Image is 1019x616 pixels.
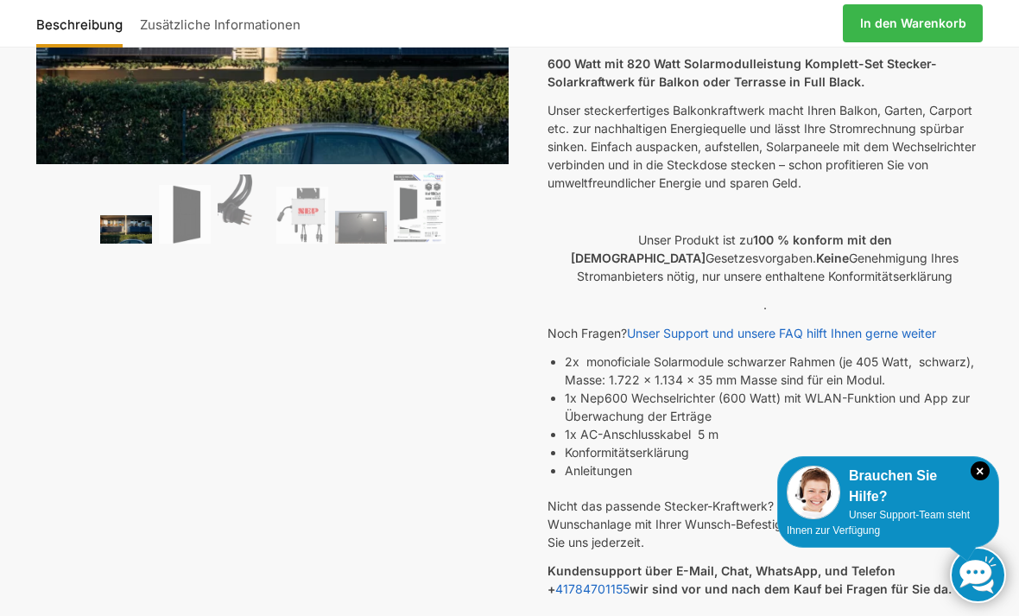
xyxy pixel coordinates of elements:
p: Unser steckerfertiges Balkonkraftwerk macht Ihren Balkon, Garten, Carport etc. zur nachhaltigen E... [547,101,983,192]
li: Konformitätserklärung [565,443,983,461]
i: Schließen [971,461,990,480]
li: 1x AC-Anschlusskabel 5 m [565,425,983,443]
strong: 600 Watt mit 820 Watt Solarmodulleistung Komplett-Set Stecker-Solarkraftwerk für Balkon oder Terr... [547,56,937,89]
a: 41784701155 [555,581,630,596]
p: . [547,295,983,314]
img: 2 Balkonkraftwerke [100,215,152,244]
li: 2x monoficiale Solarmodule schwarzer Rahmen (je 405 Watt, schwarz), Masse: 1.722 x 1.134 x 35 mm ... [565,352,983,389]
span: Unser Support-Team steht Ihnen zur Verfügung [787,509,970,537]
img: Anschlusskabel-3meter_schweizer-stecker [218,175,269,244]
img: Customer service [787,466,840,519]
strong: Kundensupport über E-Mail, Chat, WhatsApp, und Telefon + [547,563,896,596]
li: Anleitungen [565,461,983,479]
img: Balkonkraftwerk 600/810 Watt Fullblack – Bild 6 [394,171,446,244]
img: NEP 800 Drosselbar auf 600 Watt [276,187,328,244]
a: Zusätzliche Informationen [131,3,309,44]
li: 1x Nep600 Wechselrichter (600 Watt) mit WLAN-Funktion und App zur Überwachung der Erträge [565,389,983,425]
a: Unser Support und unsere FAQ hilft Ihnen gerne weiter [627,326,936,340]
div: Brauchen Sie Hilfe? [787,466,990,507]
p: Unser Produkt ist zu Gesetzesvorgaben. Genehmigung Ihres Stromanbieters nötig, nur unsere enthalt... [547,231,983,285]
a: Beschreibung [36,3,131,44]
strong: wir sind vor und nach dem Kauf bei Fragen für Sie da. [630,581,952,596]
img: Balkonkraftwerk 600/810 Watt Fullblack – Bild 5 [335,211,387,244]
strong: Keine [816,251,849,265]
p: Noch Fragen? [547,324,983,342]
img: TommaTech Vorderseite [159,185,211,244]
a: In den Warenkorb [843,4,984,42]
p: Nicht das passende Stecker-Kraftwerk? Wir können Ihnen Ihre Wunschanlage mit Ihrer Wunsch-Befesti... [547,497,983,551]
